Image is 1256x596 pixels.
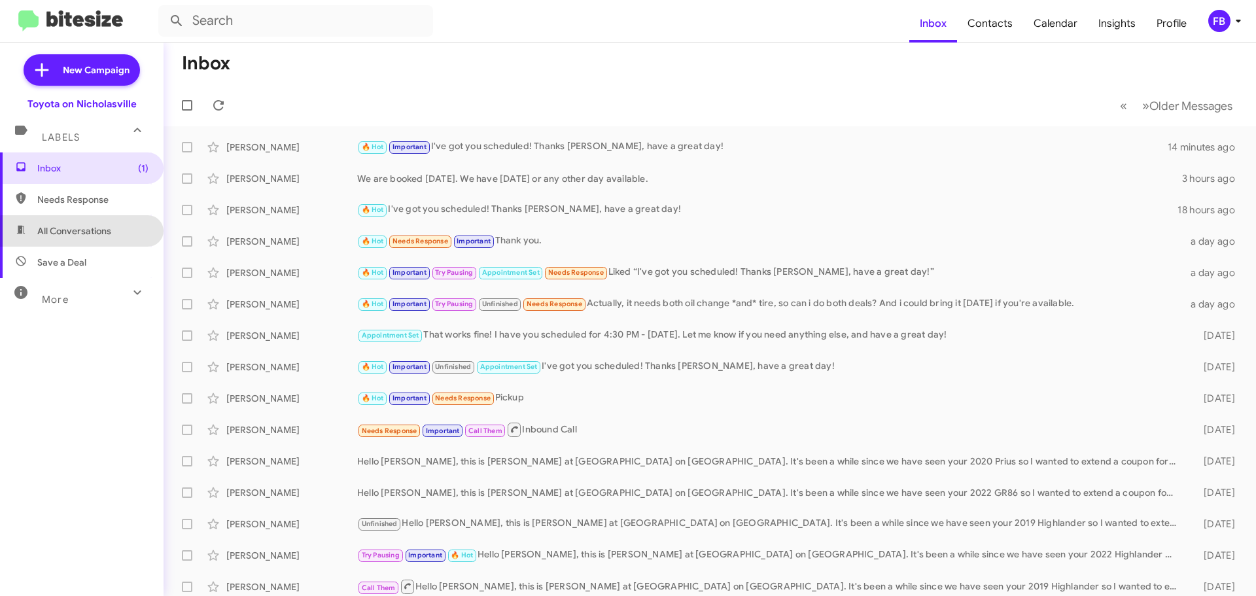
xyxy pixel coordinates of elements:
[357,265,1183,280] div: Liked “I've got you scheduled! Thanks [PERSON_NAME], have a great day!”
[226,141,357,154] div: [PERSON_NAME]
[457,237,491,245] span: Important
[357,296,1183,311] div: Actually, it needs both oil change *and* tire, so can i do both deals? And i could bring it [DATE...
[226,455,357,468] div: [PERSON_NAME]
[357,234,1183,249] div: Thank you.
[435,300,473,308] span: Try Pausing
[226,517,357,531] div: [PERSON_NAME]
[435,362,471,371] span: Unfinished
[24,54,140,86] a: New Campaign
[27,97,137,111] div: Toyota on Nicholasville
[408,551,442,559] span: Important
[362,331,419,340] span: Appointment Set
[1183,266,1246,279] div: a day ago
[482,268,540,277] span: Appointment Set
[1146,5,1197,43] a: Profile
[226,392,357,405] div: [PERSON_NAME]
[182,53,230,74] h1: Inbox
[362,205,384,214] span: 🔥 Hot
[63,63,130,77] span: New Campaign
[1183,360,1246,374] div: [DATE]
[392,394,427,402] span: Important
[37,256,86,269] span: Save a Deal
[451,551,473,559] span: 🔥 Hot
[37,162,148,175] span: Inbox
[1120,97,1127,114] span: «
[357,578,1183,595] div: Hello [PERSON_NAME], this is [PERSON_NAME] at [GEOGRAPHIC_DATA] on [GEOGRAPHIC_DATA]. It's been a...
[362,143,384,151] span: 🔥 Hot
[1112,92,1135,119] button: Previous
[226,423,357,436] div: [PERSON_NAME]
[357,421,1183,438] div: Inbound Call
[1183,580,1246,593] div: [DATE]
[1134,92,1240,119] button: Next
[37,224,111,237] span: All Conversations
[226,580,357,593] div: [PERSON_NAME]
[362,300,384,308] span: 🔥 Hot
[357,391,1183,406] div: Pickup
[226,360,357,374] div: [PERSON_NAME]
[1183,235,1246,248] div: a day ago
[957,5,1023,43] a: Contacts
[37,193,148,206] span: Needs Response
[357,516,1183,531] div: Hello [PERSON_NAME], this is [PERSON_NAME] at [GEOGRAPHIC_DATA] on [GEOGRAPHIC_DATA]. It's been a...
[1183,517,1246,531] div: [DATE]
[435,394,491,402] span: Needs Response
[226,329,357,342] div: [PERSON_NAME]
[1113,92,1240,119] nav: Page navigation example
[357,455,1183,468] div: Hello [PERSON_NAME], this is [PERSON_NAME] at [GEOGRAPHIC_DATA] on [GEOGRAPHIC_DATA]. It's been a...
[1183,423,1246,436] div: [DATE]
[158,5,433,37] input: Search
[362,394,384,402] span: 🔥 Hot
[362,584,396,592] span: Call Them
[1088,5,1146,43] a: Insights
[362,362,384,371] span: 🔥 Hot
[42,294,69,306] span: More
[1183,329,1246,342] div: [DATE]
[362,427,417,435] span: Needs Response
[392,268,427,277] span: Important
[392,143,427,151] span: Important
[357,548,1183,563] div: Hello [PERSON_NAME], this is [PERSON_NAME] at [GEOGRAPHIC_DATA] on [GEOGRAPHIC_DATA]. It's been a...
[362,519,398,528] span: Unfinished
[362,551,400,559] span: Try Pausing
[548,268,604,277] span: Needs Response
[42,131,80,143] span: Labels
[1182,172,1246,185] div: 3 hours ago
[226,298,357,311] div: [PERSON_NAME]
[1183,298,1246,311] div: a day ago
[1183,549,1246,562] div: [DATE]
[362,268,384,277] span: 🔥 Hot
[392,362,427,371] span: Important
[226,549,357,562] div: [PERSON_NAME]
[1183,392,1246,405] div: [DATE]
[392,237,448,245] span: Needs Response
[226,235,357,248] div: [PERSON_NAME]
[1183,486,1246,499] div: [DATE]
[357,359,1183,374] div: I've got you scheduled! Thanks [PERSON_NAME], have a great day!
[226,486,357,499] div: [PERSON_NAME]
[1197,10,1242,32] button: FB
[226,266,357,279] div: [PERSON_NAME]
[357,139,1168,154] div: I've got you scheduled! Thanks [PERSON_NAME], have a great day!
[357,202,1177,217] div: I've got you scheduled! Thanks [PERSON_NAME], have a great day!
[357,172,1182,185] div: We are booked [DATE]. We have [DATE] or any other day available.
[1149,99,1232,113] span: Older Messages
[1023,5,1088,43] a: Calendar
[392,300,427,308] span: Important
[482,300,518,308] span: Unfinished
[362,237,384,245] span: 🔥 Hot
[909,5,957,43] a: Inbox
[1142,97,1149,114] span: »
[426,427,460,435] span: Important
[1208,10,1230,32] div: FB
[468,427,502,435] span: Call Them
[1168,141,1246,154] div: 14 minutes ago
[226,203,357,217] div: [PERSON_NAME]
[138,162,148,175] span: (1)
[226,172,357,185] div: [PERSON_NAME]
